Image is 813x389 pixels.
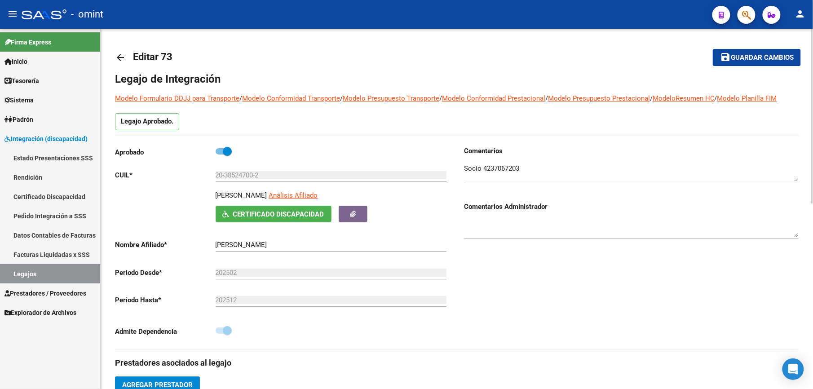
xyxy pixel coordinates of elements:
button: Certificado Discapacidad [216,206,331,222]
span: Firma Express [4,37,51,47]
span: Prestadores / Proveedores [4,288,86,298]
span: Guardar cambios [731,54,794,62]
p: Admite Dependencia [115,327,216,336]
a: ModeloResumen HC [653,94,715,102]
span: Padrón [4,115,33,124]
span: Agregar Prestador [122,381,193,389]
p: Periodo Hasta [115,295,216,305]
button: Guardar cambios [713,49,801,66]
span: Análisis Afiliado [269,191,318,199]
h3: Prestadores asociados al legajo [115,357,799,369]
a: Modelo Planilla FIM [717,94,777,102]
p: CUIL [115,170,216,180]
mat-icon: menu [7,9,18,19]
span: - omint [71,4,103,24]
span: Sistema [4,95,34,105]
span: Integración (discapacidad) [4,134,88,144]
mat-icon: save [720,52,731,62]
a: Modelo Presupuesto Prestacional [548,94,650,102]
p: Nombre Afiliado [115,240,216,250]
h3: Comentarios [464,146,799,156]
mat-icon: person [795,9,806,19]
p: Periodo Desde [115,268,216,278]
span: Editar 73 [133,51,172,62]
span: Inicio [4,57,27,66]
p: Aprobado [115,147,216,157]
p: [PERSON_NAME] [216,190,267,200]
span: Explorador de Archivos [4,308,76,318]
div: Open Intercom Messenger [782,358,804,380]
a: Modelo Presupuesto Transporte [343,94,439,102]
h1: Legajo de Integración [115,72,799,86]
a: Modelo Formulario DDJJ para Transporte [115,94,239,102]
span: Tesorería [4,76,39,86]
a: Modelo Conformidad Transporte [242,94,340,102]
h3: Comentarios Administrador [464,202,799,212]
span: Certificado Discapacidad [233,210,324,218]
mat-icon: arrow_back [115,52,126,63]
a: Modelo Conformidad Prestacional [442,94,545,102]
p: Legajo Aprobado. [115,113,179,130]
